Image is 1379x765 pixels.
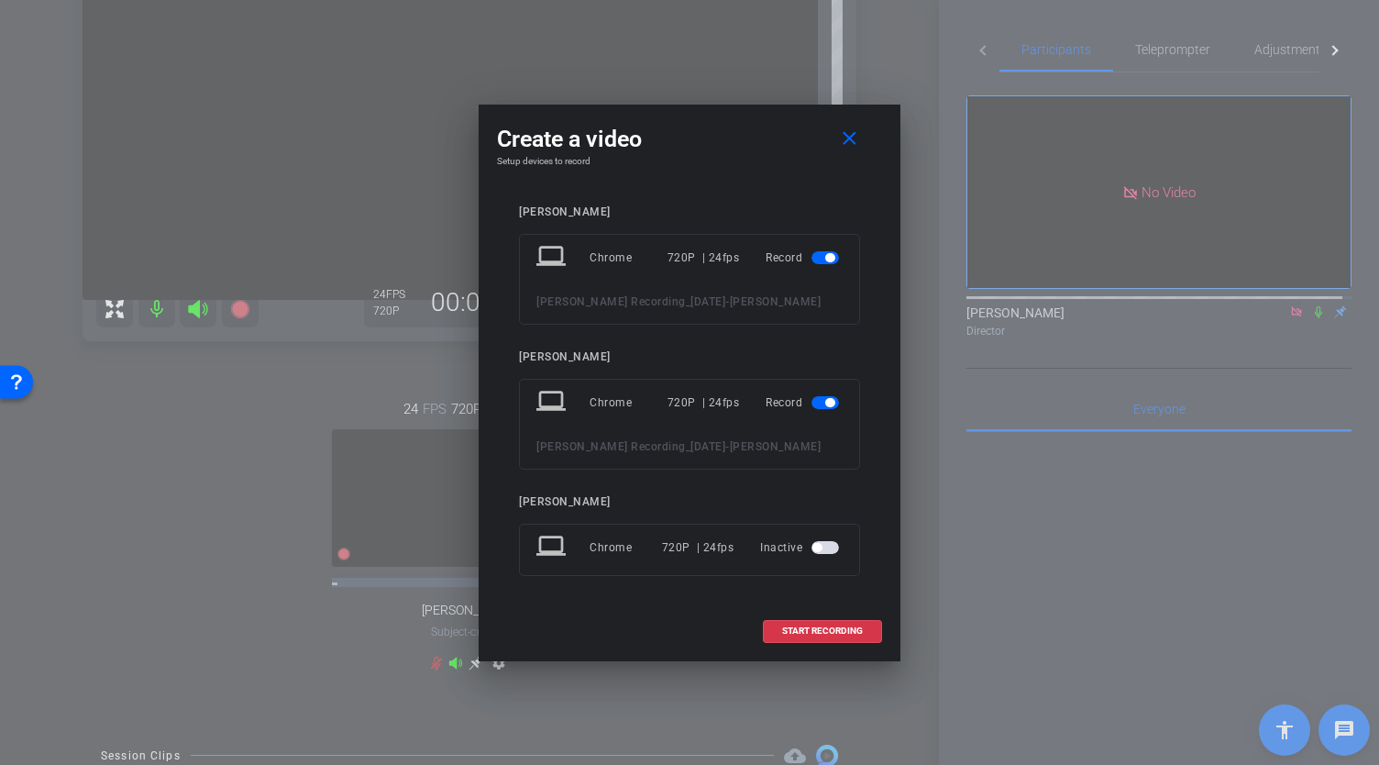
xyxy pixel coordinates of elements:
div: Inactive [760,531,843,564]
div: Chrome [590,531,662,564]
span: - [725,295,730,308]
div: [PERSON_NAME] [519,495,860,509]
div: [PERSON_NAME] [519,350,860,364]
div: [PERSON_NAME] [519,205,860,219]
span: START RECORDING [782,626,863,636]
div: 720P | 24fps [662,531,734,564]
div: Record [766,386,843,419]
div: 720P | 24fps [667,241,740,274]
span: [PERSON_NAME] [730,440,822,453]
mat-icon: close [838,127,861,150]
span: - [725,440,730,453]
div: 720P | 24fps [667,386,740,419]
span: [PERSON_NAME] Recording_[DATE] [536,440,725,453]
div: Record [766,241,843,274]
mat-icon: laptop [536,241,569,274]
div: Chrome [590,386,667,419]
h4: Setup devices to record [497,156,882,167]
span: [PERSON_NAME] [730,295,822,308]
div: Chrome [590,241,667,274]
span: [PERSON_NAME] Recording_[DATE] [536,295,725,308]
div: Create a video [497,123,882,156]
mat-icon: laptop [536,386,569,419]
button: START RECORDING [763,620,882,643]
mat-icon: laptop [536,531,569,564]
